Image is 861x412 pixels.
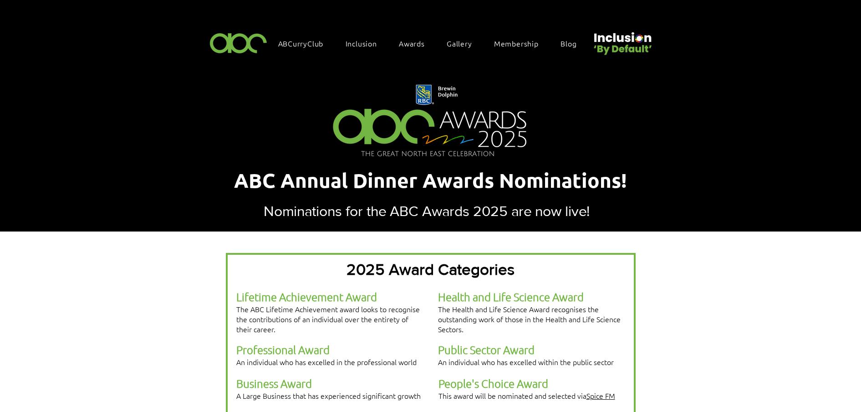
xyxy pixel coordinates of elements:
div: Awards [394,34,438,53]
span: Membership [494,38,539,48]
span: Nominations for the ABC Awards 2025 are now live! [264,203,590,219]
a: Membership [489,34,552,53]
span: Professional Award [236,343,330,356]
a: ABCurryClub [274,34,337,53]
span: ABC Annual Dinner Awards Nominations! [234,168,627,193]
span: ABCurryClub [278,38,324,48]
span: Blog [560,38,576,48]
span: Public Sector Award [438,343,535,356]
a: Gallery [442,34,486,53]
img: Northern Insights Double Pager Apr 2025.png [321,72,540,171]
a: Spice FM [586,391,615,401]
span: An individual who has excelled within the public sector [438,357,614,367]
span: A Large Business that has experienced significant growth [236,391,421,401]
span: People's Choice Award [438,376,548,390]
span: The Health and Life Science Award recognises the outstanding work of those in the Health and Life... [438,304,621,334]
img: ABC-Logo-Blank-Background-01-01-2.png [207,29,270,56]
span: 2025 Award Categories [346,261,515,278]
span: This award will be nominated and selected via [438,391,615,401]
a: Blog [556,34,590,53]
span: Health and Life Science Award [438,290,584,304]
div: Inclusion [341,34,391,53]
span: The ABC Lifetime Achievement award looks to recognise the contributions of an individual over the... [236,304,420,334]
img: Untitled design (22).png [591,25,653,56]
nav: Site [274,34,591,53]
span: Business Award [236,376,312,390]
span: Awards [399,38,425,48]
span: Lifetime Achievement Award [236,290,377,304]
span: An individual who has excelled in the professional world [236,357,417,367]
span: Inclusion [346,38,377,48]
span: Gallery [447,38,472,48]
